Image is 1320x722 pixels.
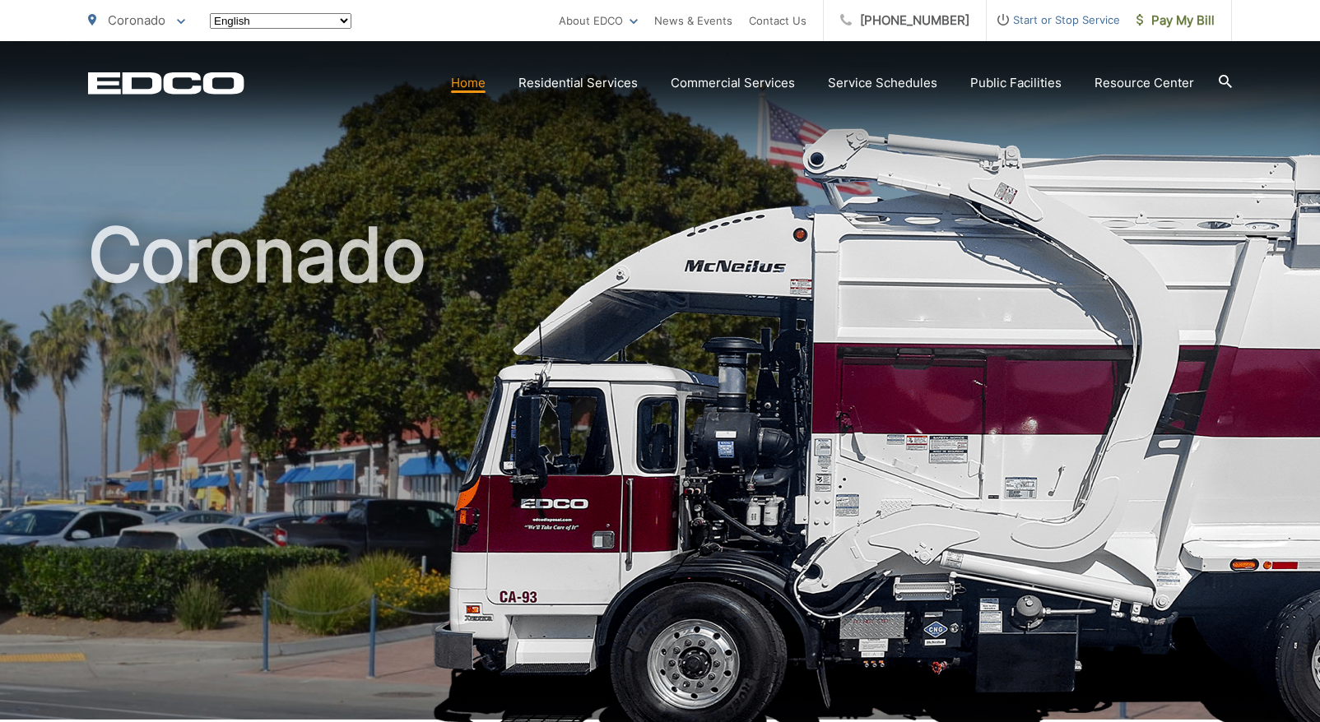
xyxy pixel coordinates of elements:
span: Pay My Bill [1136,11,1215,30]
a: About EDCO [559,11,638,30]
a: Commercial Services [671,73,795,93]
a: EDCD logo. Return to the homepage. [88,72,244,95]
span: Coronado [108,12,165,28]
a: Service Schedules [828,73,937,93]
a: Public Facilities [970,73,1062,93]
a: Residential Services [518,73,638,93]
a: Contact Us [749,11,806,30]
a: Resource Center [1095,73,1194,93]
a: News & Events [654,11,732,30]
select: Select a language [210,13,351,29]
a: Home [451,73,486,93]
